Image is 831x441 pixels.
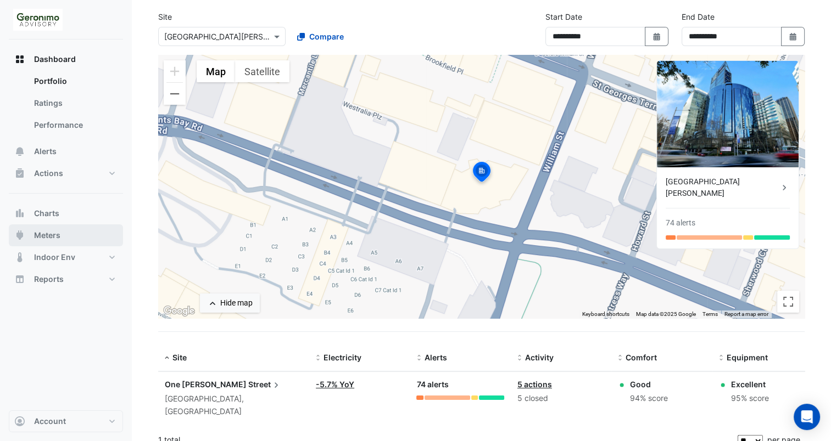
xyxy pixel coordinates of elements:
div: [GEOGRAPHIC_DATA], [GEOGRAPHIC_DATA] [165,393,303,418]
label: End Date [682,11,715,22]
img: site-pin-selected.svg [470,160,494,186]
fa-icon: Select Date [652,32,662,41]
app-icon: Dashboard [14,54,25,65]
button: Zoom out [164,83,186,105]
span: Reports [34,274,64,285]
div: Dashboard [9,70,123,140]
span: Charts [34,208,59,219]
button: Compare [290,27,351,46]
button: Dashboard [9,48,123,70]
button: Toggle fullscreen view [777,291,799,313]
span: Activity [525,353,554,362]
span: Meters [34,230,60,241]
div: Good [630,378,668,390]
img: Google [161,304,197,318]
span: Equipment [727,353,768,362]
app-icon: Charts [14,208,25,219]
div: 5 closed [517,392,605,405]
fa-icon: Select Date [788,32,798,41]
button: Show satellite imagery [235,60,289,82]
a: Terms (opens in new tab) [702,311,718,317]
app-icon: Meters [14,230,25,241]
button: Keyboard shortcuts [582,310,629,318]
a: 5 actions [517,380,552,389]
a: -5.7% YoY [316,380,354,389]
div: Open Intercom Messenger [794,404,820,430]
a: Performance [25,114,123,136]
app-icon: Alerts [14,146,25,157]
button: Alerts [9,140,123,162]
span: Electricity [324,353,361,362]
span: Street [248,378,282,391]
span: Comfort [626,353,657,362]
div: 95% score [731,392,769,405]
app-icon: Reports [14,274,25,285]
span: Alerts [424,353,447,362]
label: Start Date [545,11,582,22]
a: Portfolio [25,70,123,92]
div: [GEOGRAPHIC_DATA][PERSON_NAME] [666,176,779,199]
span: Alerts [34,146,57,157]
img: Company Logo [13,9,63,31]
label: Site [158,11,172,22]
button: Zoom in [164,60,186,82]
span: Map data ©2025 Google [636,311,696,317]
span: Indoor Env [34,252,75,263]
img: One William Street [657,61,799,167]
button: Indoor Env [9,246,123,268]
div: Hide map [220,297,253,309]
span: Dashboard [34,54,76,65]
button: Meters [9,224,123,246]
div: 74 alerts [666,217,695,229]
div: 74 alerts [416,378,504,391]
a: Ratings [25,92,123,114]
button: Account [9,410,123,432]
span: Account [34,416,66,427]
app-icon: Actions [14,168,25,179]
span: Site [172,353,187,362]
button: Show street map [197,60,235,82]
a: Report a map error [724,311,768,317]
span: Compare [309,31,344,42]
span: One [PERSON_NAME] [165,380,247,389]
button: Actions [9,162,123,184]
div: Excellent [731,378,769,390]
a: Open this area in Google Maps (opens a new window) [161,304,197,318]
app-icon: Indoor Env [14,252,25,263]
div: 94% score [630,392,668,405]
button: Charts [9,202,123,224]
button: Hide map [200,293,260,313]
button: Reports [9,268,123,290]
span: Actions [34,168,63,179]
